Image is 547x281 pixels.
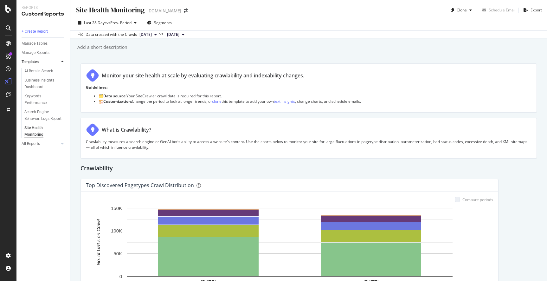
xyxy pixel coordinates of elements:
[22,40,48,47] div: Manage Tables
[159,31,164,37] span: vs
[525,259,541,275] iframe: Intercom live chat
[147,8,181,14] div: [DOMAIN_NAME]
[102,72,304,79] div: Monitor your site health at scale by evaluating crawlability and indexability changes.
[24,109,66,122] a: Search Engine Behavior: Logs Report
[111,228,122,233] text: 100K
[167,32,179,37] span: 2025 Sep. 14th
[154,20,172,25] span: Segments
[24,125,60,138] div: Site Health Monitoring
[274,99,295,104] a: text insights
[24,109,62,122] div: Search Engine Behavior: Logs Report
[77,44,127,50] div: Add a short description
[24,77,66,90] a: Business Insights Dashboard
[80,118,537,158] div: What is Crawlability?Crawlability measures a search engine or GenAI bot's ability to access a web...
[24,93,66,106] a: Keywords Performance
[489,7,516,13] div: Schedule Email
[86,139,531,150] p: Crawlability measures a search engine or GenAI bot's ability to access a website's content. Use t...
[22,28,48,35] div: + Create Report
[86,32,137,37] div: Data crossed with the Crawls
[22,59,39,65] div: Templates
[457,7,467,13] div: Clone
[103,99,132,104] strong: Customization:
[111,206,122,211] text: 150K
[99,99,531,104] li: 🏗️ Change the period to look at longer trends, or this template to add your own , change charts, ...
[102,126,151,134] div: What is Crawlability?
[103,93,126,99] strong: Data source:
[24,68,53,75] div: AI Bots in Search
[106,20,132,25] span: vs Prev. Period
[22,140,59,147] a: All Reports
[22,40,66,47] a: Manage Tables
[80,63,537,113] div: Monitor your site health at scale by evaluating crawlability and indexability changes.Guidelines:...
[119,274,122,279] text: 0
[80,164,537,174] div: Crawlability
[145,18,174,28] button: Segments
[164,31,187,38] button: [DATE]
[139,32,152,37] span: 2025 Oct. 12th
[86,182,194,188] div: Top Discovered Pagetypes Crawl Distribution
[22,28,66,35] a: + Create Report
[521,5,542,15] button: Export
[22,49,66,56] a: Manage Reports
[22,140,40,147] div: All Reports
[22,59,59,65] a: Templates
[86,85,107,90] strong: Guidelines:
[24,68,66,75] a: AI Bots in Search
[84,20,106,25] span: Last 28 Days
[22,5,65,10] div: Reports
[24,93,60,106] div: Keywords Performance
[24,77,61,90] div: Business Insights Dashboard
[212,99,222,104] a: clone
[22,49,49,56] div: Manage Reports
[22,10,65,18] div: CustomReports
[75,18,139,28] button: Last 28 DaysvsPrev. Period
[75,5,145,15] div: Site Health Monitoring
[24,125,66,138] a: Site Health Monitoring
[99,93,531,99] li: 🗂️ Your SiteCrawler crawl data is required for this report.
[96,219,101,265] text: No. of URLs on Crawl
[184,9,188,13] div: arrow-right-arrow-left
[531,7,542,13] div: Export
[80,164,113,174] h2: Crawlability
[448,5,474,15] button: Clone
[462,197,493,202] div: Compare periods
[480,5,516,15] button: Schedule Email
[113,251,122,256] text: 50K
[137,31,159,38] button: [DATE]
